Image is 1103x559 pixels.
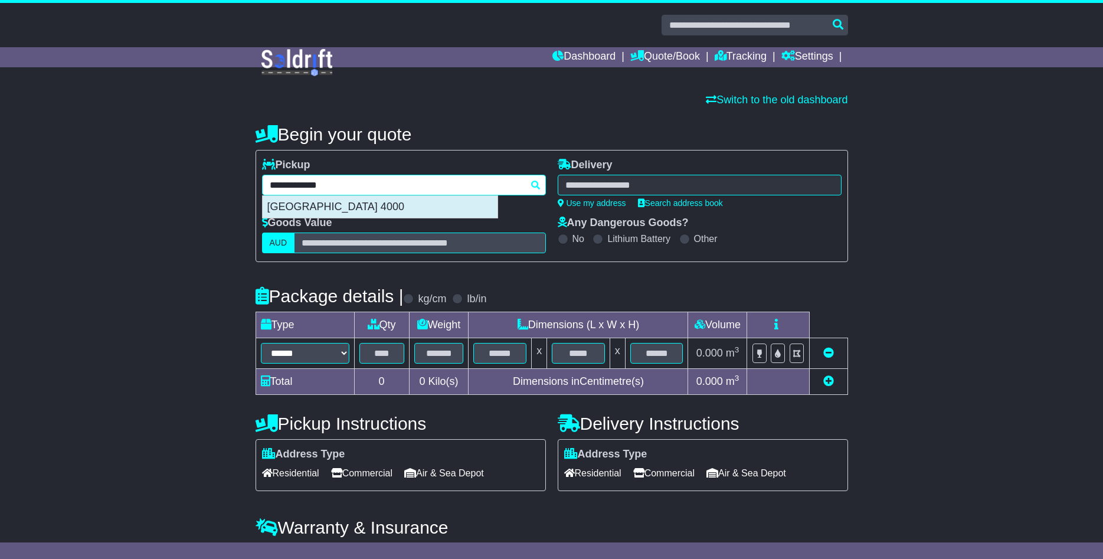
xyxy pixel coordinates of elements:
span: Commercial [633,464,695,482]
td: Qty [354,312,409,338]
span: 0 [419,375,425,387]
a: Settings [781,47,833,67]
label: Goods Value [262,217,332,230]
td: x [610,338,625,369]
span: m [726,347,739,359]
span: 0.000 [696,347,723,359]
label: Delivery [558,159,613,172]
label: Other [694,233,718,244]
span: Air & Sea Depot [706,464,786,482]
a: Dashboard [552,47,616,67]
div: [GEOGRAPHIC_DATA] 4000 [263,196,498,218]
sup: 3 [735,374,739,383]
typeahead: Please provide city [262,175,546,195]
td: Weight [409,312,469,338]
td: 0 [354,369,409,395]
label: AUD [262,233,295,253]
a: Remove this item [823,347,834,359]
label: lb/in [467,293,486,306]
span: m [726,375,739,387]
a: Quote/Book [630,47,700,67]
a: Add new item [823,375,834,387]
h4: Pickup Instructions [256,414,546,433]
label: kg/cm [418,293,446,306]
td: x [532,338,547,369]
sup: 3 [735,345,739,354]
td: Total [256,369,354,395]
a: Search address book [638,198,723,208]
span: Air & Sea Depot [404,464,484,482]
h4: Warranty & Insurance [256,518,848,537]
td: Kilo(s) [409,369,469,395]
label: Address Type [564,448,647,461]
label: Address Type [262,448,345,461]
label: Lithium Battery [607,233,670,244]
a: Tracking [715,47,767,67]
td: Volume [688,312,747,338]
span: Residential [262,464,319,482]
a: Use my address [558,198,626,208]
label: Pickup [262,159,310,172]
span: 0.000 [696,375,723,387]
span: Commercial [331,464,392,482]
label: No [572,233,584,244]
td: Dimensions (L x W x H) [469,312,688,338]
h4: Package details | [256,286,404,306]
a: Switch to the old dashboard [706,94,847,106]
label: Any Dangerous Goods? [558,217,689,230]
span: Residential [564,464,621,482]
td: Type [256,312,354,338]
h4: Delivery Instructions [558,414,848,433]
td: Dimensions in Centimetre(s) [469,369,688,395]
h4: Begin your quote [256,125,848,144]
